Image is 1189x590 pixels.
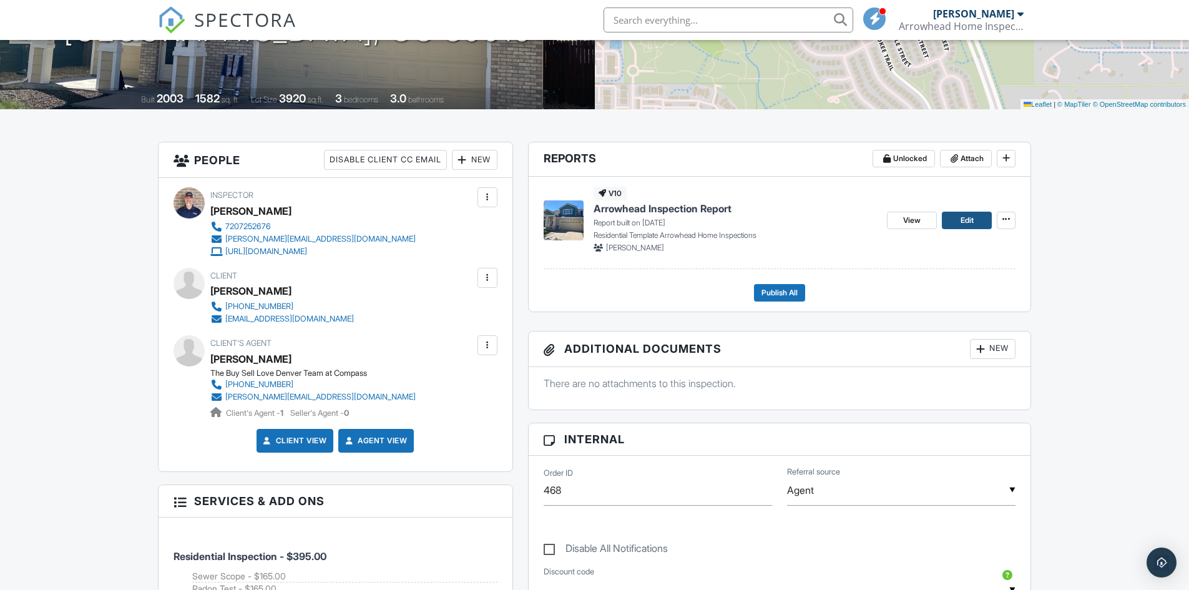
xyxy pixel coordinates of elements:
[544,376,1016,390] p: There are no attachments to this inspection.
[1147,548,1177,578] div: Open Intercom Messenger
[225,380,293,390] div: [PHONE_NUMBER]
[210,391,416,403] a: [PERSON_NAME][EMAIL_ADDRESS][DOMAIN_NAME]
[225,314,354,324] div: [EMAIL_ADDRESS][DOMAIN_NAME]
[1024,101,1052,108] a: Leaflet
[225,247,307,257] div: [URL][DOMAIN_NAME]
[158,6,185,34] img: The Best Home Inspection Software - Spectora
[210,378,416,391] a: [PHONE_NUMBER]
[226,408,285,418] span: Client's Agent -
[159,142,512,178] h3: People
[225,234,416,244] div: [PERSON_NAME][EMAIL_ADDRESS][DOMAIN_NAME]
[544,468,573,479] label: Order ID
[210,368,426,378] div: The Buy Sell Love Denver Team at Compass
[222,95,239,104] span: sq. ft.
[279,92,306,105] div: 3920
[1054,101,1055,108] span: |
[1093,101,1186,108] a: © OpenStreetMap contributors
[261,435,327,447] a: Client View
[210,245,416,258] a: [URL][DOMAIN_NAME]
[290,408,349,418] span: Seller's Agent -
[324,150,447,170] div: Disable Client CC Email
[192,570,497,583] li: Add on: Sewer Scope
[343,435,407,447] a: Agent View
[210,190,253,200] span: Inspector
[210,313,354,325] a: [EMAIL_ADDRESS][DOMAIN_NAME]
[544,543,668,558] label: Disable All Notifications
[174,550,326,563] span: Residential Inspection - $395.00
[408,95,444,104] span: bathrooms
[280,408,283,418] strong: 1
[933,7,1014,20] div: [PERSON_NAME]
[604,7,853,32] input: Search everything...
[308,95,323,104] span: sq.ft.
[787,466,840,478] label: Referral source
[194,6,296,32] span: SPECTORA
[195,92,220,105] div: 1582
[157,92,183,105] div: 2003
[210,350,291,368] a: [PERSON_NAME]
[225,392,416,402] div: [PERSON_NAME][EMAIL_ADDRESS][DOMAIN_NAME]
[210,202,291,220] div: [PERSON_NAME]
[141,95,155,104] span: Built
[210,300,354,313] a: [PHONE_NUMBER]
[225,302,293,312] div: [PHONE_NUMBER]
[225,222,271,232] div: 7207252676
[529,423,1031,456] h3: Internal
[210,271,237,280] span: Client
[452,150,497,170] div: New
[158,17,296,43] a: SPECTORA
[544,566,594,578] label: Discount code
[529,332,1031,367] h3: Additional Documents
[344,95,378,104] span: bedrooms
[210,338,272,348] span: Client's Agent
[159,485,512,518] h3: Services & Add ons
[335,92,342,105] div: 3
[344,408,349,418] strong: 0
[210,233,416,245] a: [PERSON_NAME][EMAIL_ADDRESS][DOMAIN_NAME]
[970,339,1015,359] div: New
[210,220,416,233] a: 7207252676
[1057,101,1091,108] a: © MapTiler
[899,20,1024,32] div: Arrowhead Home Inspections, LLC
[210,282,291,300] div: [PERSON_NAME]
[390,92,406,105] div: 3.0
[251,95,277,104] span: Lot Size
